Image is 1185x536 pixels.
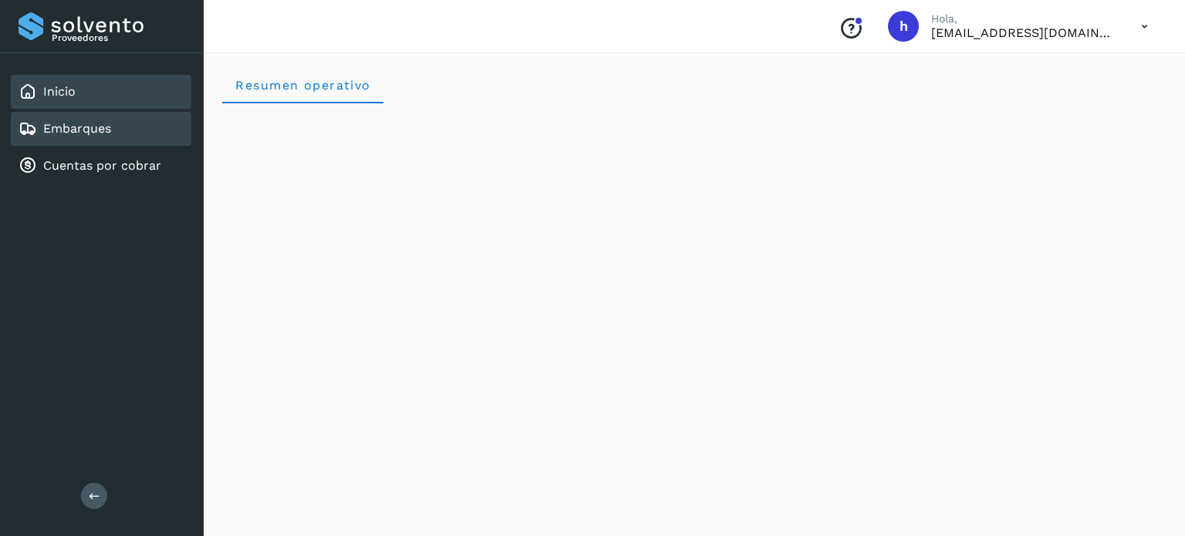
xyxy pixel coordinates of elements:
[43,84,76,99] a: Inicio
[43,121,111,136] a: Embarques
[235,78,371,93] span: Resumen operativo
[43,158,161,173] a: Cuentas por cobrar
[931,12,1116,25] p: Hola,
[931,25,1116,40] p: hpichardo@karesan.com.mx
[11,149,191,183] div: Cuentas por cobrar
[11,75,191,109] div: Inicio
[11,112,191,146] div: Embarques
[52,32,185,43] p: Proveedores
